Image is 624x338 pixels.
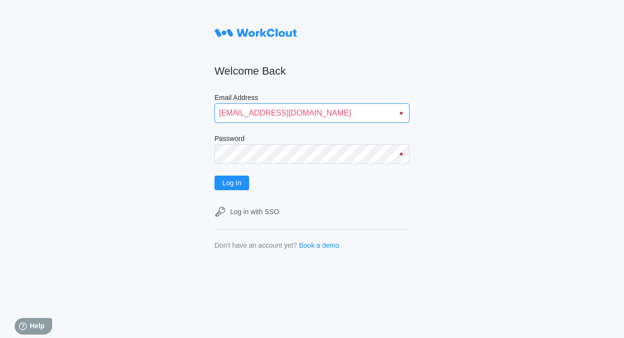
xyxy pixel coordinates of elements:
[214,241,297,249] div: Don't have an account yet?
[214,103,409,123] input: Enter your email
[214,135,409,144] label: Password
[214,64,409,78] h2: Welcome Back
[214,176,249,190] button: Log In
[299,241,339,249] a: Book a demo
[230,208,279,216] div: Log in with SSO
[214,206,409,218] a: Log in with SSO
[214,94,409,103] label: Email Address
[222,179,241,186] span: Log In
